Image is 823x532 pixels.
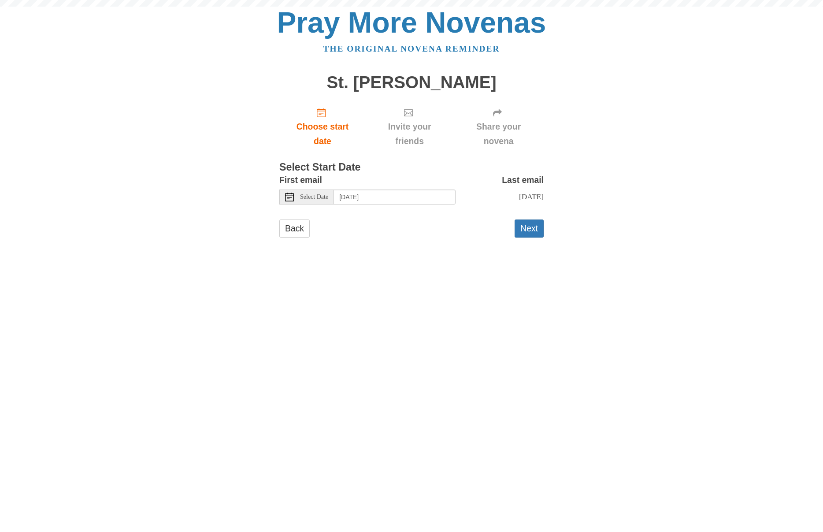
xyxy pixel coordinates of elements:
[279,219,310,238] a: Back
[453,100,544,153] div: Click "Next" to confirm your start date first.
[374,119,445,149] span: Invite your friends
[462,119,535,149] span: Share your novena
[323,44,500,53] a: The original novena reminder
[279,73,544,92] h1: St. [PERSON_NAME]
[288,119,357,149] span: Choose start date
[279,100,366,153] a: Choose start date
[502,173,544,187] label: Last email
[279,162,544,173] h3: Select Start Date
[366,100,453,153] div: Click "Next" to confirm your start date first.
[515,219,544,238] button: Next
[279,173,322,187] label: First email
[300,194,328,200] span: Select Date
[519,192,544,201] span: [DATE]
[277,6,546,39] a: Pray More Novenas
